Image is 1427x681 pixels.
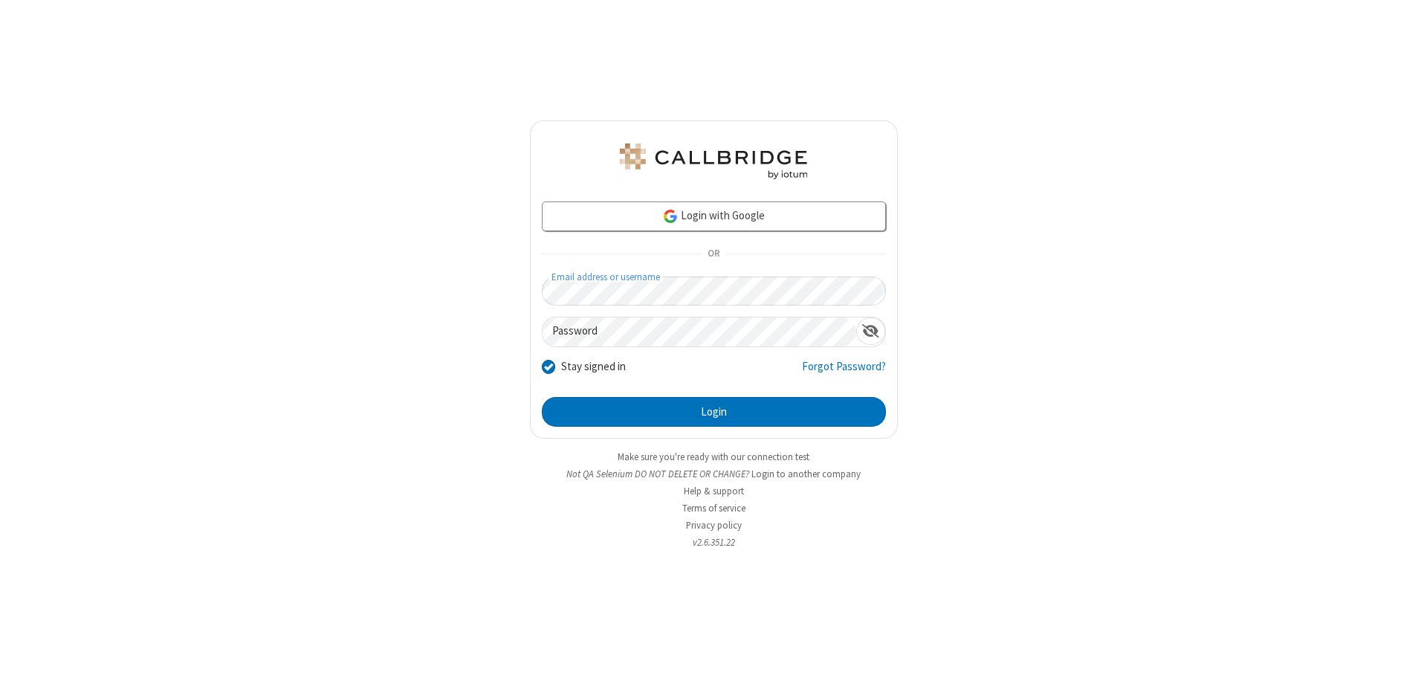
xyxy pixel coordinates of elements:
a: Make sure you're ready with our connection test [618,451,809,463]
button: Login [542,397,886,427]
a: Privacy policy [686,519,742,532]
label: Stay signed in [561,358,626,375]
a: Terms of service [682,502,745,514]
span: OR [702,244,725,265]
img: google-icon.png [662,208,679,225]
input: Email address or username [542,277,886,306]
a: Help & support [684,485,744,497]
li: v2.6.351.22 [530,535,898,549]
a: Login with Google [542,201,886,231]
iframe: Chat [1390,642,1416,671]
button: Login to another company [751,467,861,481]
a: Forgot Password? [802,358,886,387]
li: Not QA Selenium DO NOT DELETE OR CHANGE? [530,467,898,481]
input: Password [543,317,856,346]
img: QA Selenium DO NOT DELETE OR CHANGE [617,143,810,179]
div: Show password [856,317,885,345]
